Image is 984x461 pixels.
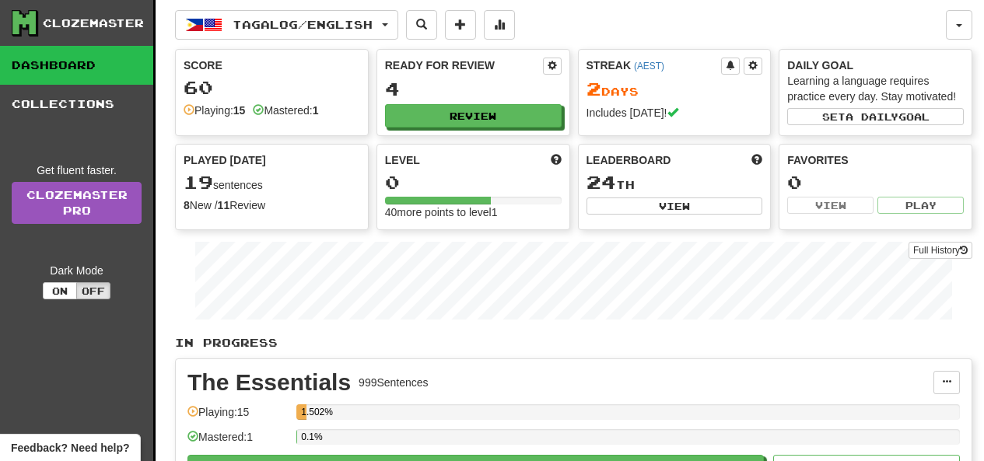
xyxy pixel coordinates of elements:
button: On [43,282,77,299]
div: 60 [184,78,360,97]
strong: 8 [184,199,190,211]
div: Score [184,58,360,73]
span: 19 [184,171,213,193]
span: Leaderboard [587,152,671,168]
span: Score more points to level up [551,152,562,168]
strong: 15 [233,104,246,117]
div: 40 more points to level 1 [385,204,562,220]
div: Favorites [787,152,964,168]
button: View [787,197,874,214]
div: Clozemaster [43,16,144,31]
button: Play [877,197,964,214]
button: More stats [484,10,515,40]
button: Add sentence to collection [445,10,476,40]
div: 1.502% [301,404,306,420]
div: Ready for Review [385,58,543,73]
span: Played [DATE] [184,152,266,168]
strong: 11 [218,199,230,211]
button: Review [385,104,562,127]
span: 2 [587,78,601,100]
div: Playing: [184,103,245,118]
div: Mastered: 1 [187,429,289,455]
div: The Essentials [187,371,351,394]
div: 999 Sentences [359,375,429,390]
button: Seta dailygoal [787,108,964,125]
div: sentences [184,173,360,193]
div: 0 [385,173,562,192]
button: View [587,197,763,215]
button: Search sentences [406,10,437,40]
div: 0 [787,173,964,192]
div: New / Review [184,197,360,213]
span: 24 [587,171,616,193]
div: Dark Mode [12,263,142,278]
div: Mastered: [253,103,318,118]
a: (AEST) [634,61,664,72]
div: Learning a language requires practice every day. Stay motivated! [787,73,964,104]
strong: 1 [313,104,319,117]
span: This week in points, UTC [751,152,762,168]
a: ClozemasterPro [12,182,142,224]
span: Tagalog / English [233,18,373,31]
div: Daily Goal [787,58,964,73]
div: Playing: 15 [187,404,289,430]
div: Includes [DATE]! [587,105,763,120]
div: Get fluent faster. [12,162,142,178]
div: th [587,173,763,193]
span: a daily [846,111,898,122]
div: Streak [587,58,722,73]
p: In Progress [175,335,972,351]
div: 4 [385,79,562,99]
button: Full History [909,242,972,259]
button: Tagalog/English [175,10,398,40]
div: Day s [587,79,763,100]
span: Level [385,152,420,168]
span: Open feedback widget [11,440,129,456]
button: Off [76,282,110,299]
